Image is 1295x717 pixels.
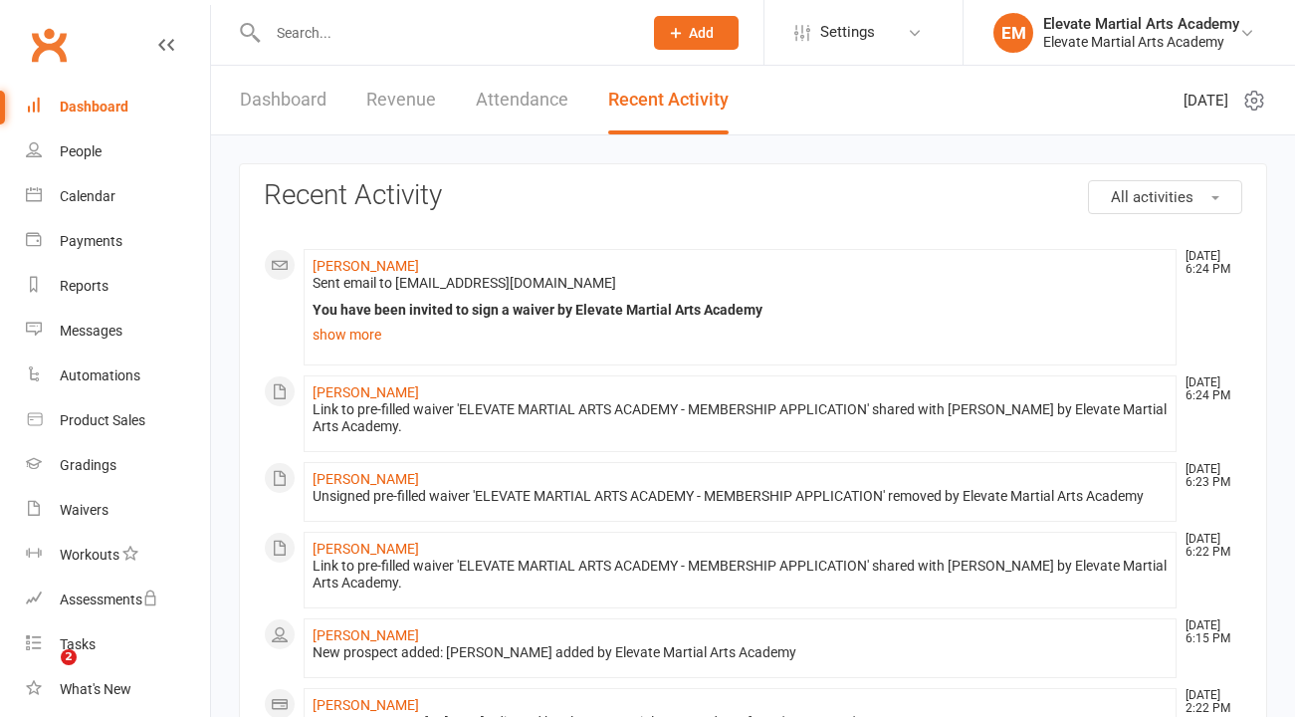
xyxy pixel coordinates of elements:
div: Messages [60,323,122,339]
div: You have been invited to sign a waiver by Elevate Martial Arts Academy [313,302,1168,319]
a: Messages [26,309,210,354]
div: Workouts [60,547,119,563]
a: [PERSON_NAME] [313,697,419,713]
div: New prospect added: [PERSON_NAME] added by Elevate Martial Arts Academy [313,644,1168,661]
a: Waivers [26,488,210,533]
a: Dashboard [240,66,326,134]
a: Clubworx [24,20,74,70]
div: Reports [60,278,108,294]
time: [DATE] 6:22 PM [1176,533,1241,559]
div: EM [993,13,1033,53]
a: [PERSON_NAME] [313,627,419,643]
span: 2 [61,649,77,665]
a: Gradings [26,443,210,488]
a: [PERSON_NAME] [313,541,419,557]
a: Payments [26,219,210,264]
time: [DATE] 6:24 PM [1176,250,1241,276]
a: show more [313,321,1168,349]
div: Gradings [60,457,116,473]
div: Assessments [60,592,158,607]
a: Recent Activity [608,66,729,134]
div: Automations [60,367,140,383]
span: Sent email to [EMAIL_ADDRESS][DOMAIN_NAME] [313,275,616,291]
input: Search... [262,19,629,47]
div: Elevate Martial Arts Academy [1043,15,1239,33]
div: Calendar [60,188,115,204]
button: All activities [1088,180,1242,214]
iframe: Intercom live chat [20,649,68,697]
div: Dashboard [60,99,128,115]
a: What's New [26,667,210,712]
time: [DATE] 6:15 PM [1176,619,1241,645]
div: People [60,143,102,159]
a: [PERSON_NAME] [313,384,419,400]
div: Payments [60,233,122,249]
a: [PERSON_NAME] [313,258,419,274]
div: Product Sales [60,412,145,428]
span: Settings [820,10,875,55]
a: Revenue [366,66,436,134]
div: Link to pre-filled waiver 'ELEVATE MARTIAL ARTS ACADEMY - MEMBERSHIP APPLICATION' shared with [PE... [313,558,1168,592]
a: Calendar [26,174,210,219]
span: [DATE] [1184,89,1228,113]
a: Reports [26,264,210,309]
span: All activities [1111,188,1193,206]
div: Elevate Martial Arts Academy [1043,33,1239,51]
a: Workouts [26,533,210,578]
a: Assessments [26,578,210,622]
a: Tasks [26,622,210,667]
a: Dashboard [26,85,210,129]
a: [PERSON_NAME] [313,471,419,487]
time: [DATE] 6:23 PM [1176,463,1241,489]
div: Link to pre-filled waiver 'ELEVATE MARTIAL ARTS ACADEMY - MEMBERSHIP APPLICATION' shared with [PE... [313,401,1168,435]
h3: Recent Activity [264,180,1242,211]
time: [DATE] 6:24 PM [1176,376,1241,402]
a: People [26,129,210,174]
a: Automations [26,354,210,398]
a: Attendance [476,66,568,134]
div: Waivers [60,502,108,518]
div: What's New [60,681,131,697]
time: [DATE] 2:22 PM [1176,689,1241,715]
div: Tasks [60,636,96,652]
div: Unsigned pre-filled waiver 'ELEVATE MARTIAL ARTS ACADEMY - MEMBERSHIP APPLICATION' removed by Ele... [313,488,1168,505]
button: Add [654,16,739,50]
span: Add [689,25,714,41]
a: Product Sales [26,398,210,443]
